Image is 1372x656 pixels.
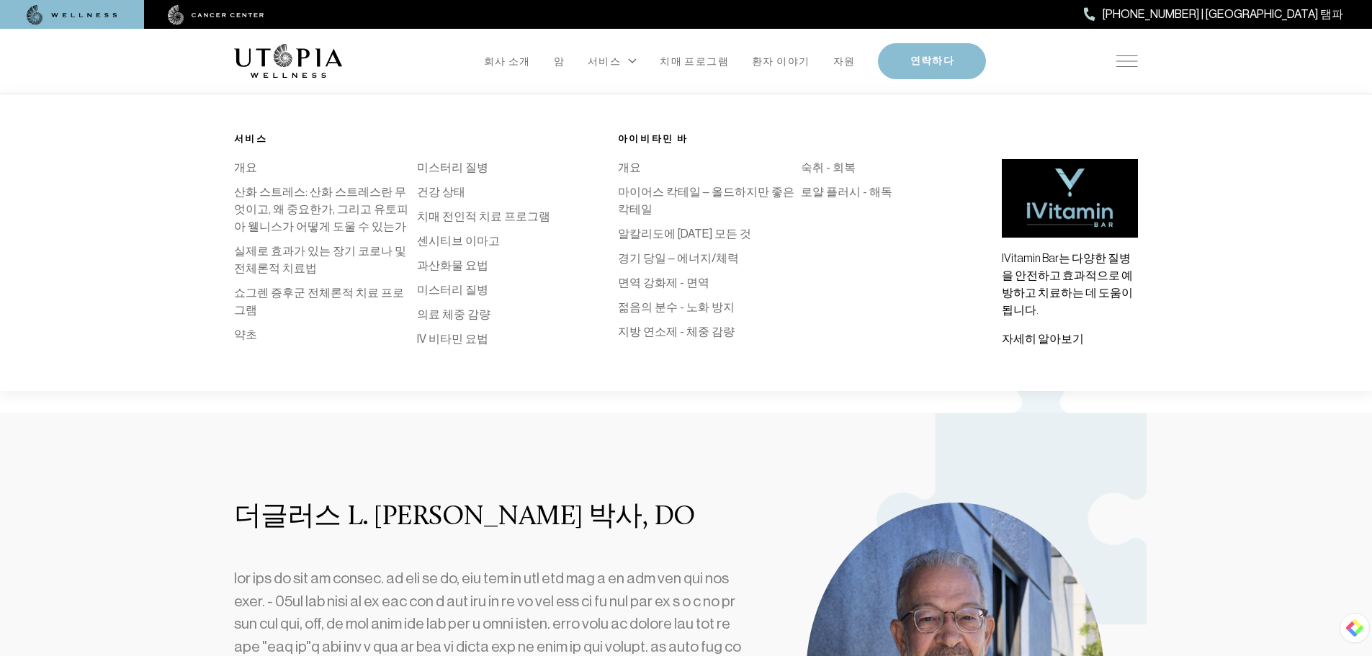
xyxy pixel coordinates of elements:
[618,300,735,314] a: 젊음의 분수 - 노화 방지
[878,43,986,79] button: 연락하다
[618,276,709,289] a: 면역 강화제 - 면역
[618,133,689,144] font: 아이비타민 바
[417,234,500,248] a: 센시티브 이마고
[1084,5,1343,24] a: [PHONE_NUMBER] | [GEOGRAPHIC_DATA] 탬파
[234,133,268,144] font: 서비스
[417,332,488,346] a: IV 비타민 요법
[833,51,856,71] a: 자원
[234,328,257,341] a: 약초
[1103,7,1343,21] font: [PHONE_NUMBER] | [GEOGRAPHIC_DATA] 탬파
[601,161,624,174] a: 해독
[417,161,488,174] a: 미스터리 질병
[601,234,686,248] a: 생체 동일 호르몬
[801,161,856,174] a: 숙취 - 회복
[660,55,729,67] font: 치매 프로그램
[752,51,810,71] a: 환자 이야기
[417,185,465,199] a: 건강 상태
[910,55,955,67] font: 연락하다
[833,55,856,67] font: 자원
[618,227,751,241] a: 알칼리도에 [DATE] 모든 것
[234,503,695,531] font: 더글러스 L. [PERSON_NAME] 박사, DO
[234,185,408,233] a: 산화 스트레스: 산화 스트레스란 무엇이고, 왜 중요한가, 그리고 유토피아 웰니스가 어떻게 도울 수 있는가
[484,51,531,71] a: 회사 소개
[417,283,488,297] a: 미스터리 질병
[234,44,342,78] img: 심벌 마크
[168,5,264,25] img: 암센터
[554,51,565,71] a: 암
[1002,332,1084,345] a: 자세히 알아보기
[1002,159,1138,238] img: 비타민 바
[752,55,810,67] font: 환자 이야기
[1116,55,1138,67] img: 아이콘-햄버거
[618,325,735,338] a: 지방 연소제 - 체중 감량
[27,5,117,25] img: 웰빙
[484,55,531,67] font: 회사 소개
[417,259,488,272] a: 과산화물 요법
[234,244,406,275] a: 실제로 효과가 있는 장기 코로나 및 전체론적 치료법
[554,55,565,67] font: 암
[234,286,404,317] a: 쇼그렌 증후군 전체론적 치료 프로그램
[601,210,672,223] a: 킬레이션 요법
[417,210,550,223] a: 치매 전인적 치료 프로그램
[1002,251,1133,316] font: IVitamin Bar는 다양한 질병을 안전하고 효과적으로 예방하고 치료하는 데 도움이 됩니다.
[618,161,641,174] a: 개요
[234,161,257,174] a: 개요
[588,55,621,67] font: 서비스
[601,185,649,199] a: 대장 치료
[417,307,490,321] a: 의료 체중 감량
[801,185,892,199] a: 로얄 플러시 - 해독
[660,51,729,71] a: 치매 프로그램
[618,185,794,216] a: 마이어스 칵테일 – 올드하지만 좋은 칵테일
[618,251,739,265] a: 경기 당일 – 에너지/체력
